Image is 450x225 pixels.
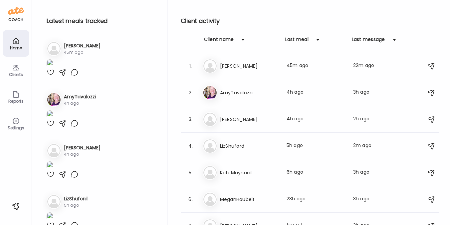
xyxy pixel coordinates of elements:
div: 2m ago [353,142,379,150]
div: 4h ago [64,100,96,106]
h3: AmyTavalozzi [220,89,279,97]
div: 22m ago [353,62,379,70]
img: bg-avatar-default.svg [203,113,217,126]
h3: LizShuford [220,142,279,150]
div: Clients [4,72,28,77]
img: images%2Fb4ckvHTGZGXnYlnA4XB42lPq5xF2%2FKfMBaZqveGSFVTOO2DiV%2F3DFi1pkOfKyQ2Fe1Ae1t_1080 [47,212,53,221]
div: Client name [204,36,234,47]
div: Settings [4,126,28,130]
h3: [PERSON_NAME] [64,42,101,49]
h3: KateMaynard [220,169,279,177]
h3: AmyTavalozzi [64,93,96,100]
div: 5h ago [287,142,345,150]
img: bg-avatar-default.svg [203,193,217,206]
img: bg-avatar-default.svg [47,42,61,55]
div: coach [8,17,23,23]
div: Home [4,46,28,50]
div: 3. [187,115,195,123]
h3: [PERSON_NAME] [64,144,101,151]
div: 5. [187,169,195,177]
div: 4h ago [64,151,101,157]
img: avatars%2FgqR1SDnW9VVi3Upy54wxYxxnK7x1 [203,86,217,99]
img: bg-avatar-default.svg [47,144,61,157]
h2: Latest meals tracked [47,16,156,26]
img: images%2FfG67yUJzSJfxJs5p8dXMWfyK2Qe2%2F2IOX2mIKsv1Q9bvMZ7GN%2Fh3LIb9sDNJc2XhzJc67p_1080 [47,161,53,170]
div: 3h ago [353,169,379,177]
img: bg-avatar-default.svg [203,139,217,153]
div: 45m ago [64,49,101,55]
img: images%2FvESdxLSPwXakoR7xgC1jSWLXQdF2%2Fs1H4jFs7R4uJUmNAUrEW%2FuK2fnP0HoxSa8g3r1Ax6_1080 [47,59,53,68]
div: 6h ago [287,169,345,177]
img: bg-avatar-default.svg [203,59,217,73]
div: 2. [187,89,195,97]
img: avatars%2FgqR1SDnW9VVi3Upy54wxYxxnK7x1 [47,93,61,106]
h3: LizShuford [64,195,88,202]
img: images%2FgqR1SDnW9VVi3Upy54wxYxxnK7x1%2FBACEP9vwcoZL1mg0QW36%2FSaUNzaDnOZw1mRznhIDI_1080 [47,110,53,119]
div: 4h ago [287,89,345,97]
div: Reports [4,99,28,103]
h3: [PERSON_NAME] [220,115,279,123]
h3: [PERSON_NAME] [220,62,279,70]
div: 2h ago [353,115,379,123]
div: 1. [187,62,195,70]
div: Last message [352,36,385,47]
img: ate [8,5,24,16]
h3: MeganHaubelt [220,195,279,203]
div: 23h ago [287,195,345,203]
div: 4. [187,142,195,150]
img: bg-avatar-default.svg [47,195,61,208]
div: 4h ago [287,115,345,123]
div: 3h ago [353,195,379,203]
img: bg-avatar-default.svg [203,166,217,179]
h2: Client activity [181,16,439,26]
div: 3h ago [353,89,379,97]
div: 6. [187,195,195,203]
div: 45m ago [287,62,345,70]
div: Last meal [285,36,309,47]
div: 5h ago [64,202,88,208]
